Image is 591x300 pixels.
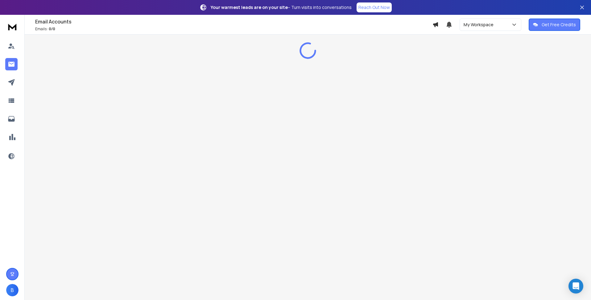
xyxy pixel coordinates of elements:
[568,279,583,294] div: Open Intercom Messenger
[6,21,19,32] img: logo
[211,4,352,10] p: – Turn visits into conversations
[542,22,576,28] p: Get Free Credits
[529,19,580,31] button: Get Free Credits
[49,26,55,31] span: 0 / 0
[6,284,19,296] button: B
[464,22,496,28] p: My Workspace
[35,27,432,31] p: Emails :
[358,4,390,10] p: Reach Out Now
[211,4,288,10] strong: Your warmest leads are on your site
[35,18,432,25] h1: Email Accounts
[357,2,392,12] a: Reach Out Now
